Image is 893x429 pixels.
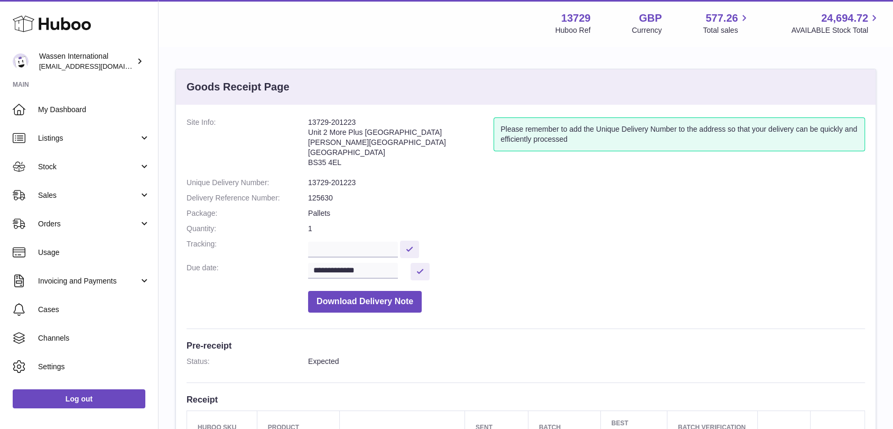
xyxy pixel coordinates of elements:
span: Sales [38,190,139,200]
div: Wassen International [39,51,134,71]
span: Orders [38,219,139,229]
span: Channels [38,333,150,343]
h3: Pre-receipt [187,340,865,351]
span: Usage [38,248,150,258]
span: My Dashboard [38,105,150,115]
address: 13729-201223 Unit 2 More Plus [GEOGRAPHIC_DATA] [PERSON_NAME][GEOGRAPHIC_DATA] [GEOGRAPHIC_DATA] ... [308,117,494,172]
dt: Status: [187,357,308,367]
dt: Site Info: [187,117,308,172]
dt: Tracking: [187,239,308,258]
dt: Delivery Reference Number: [187,193,308,203]
span: AVAILABLE Stock Total [791,25,880,35]
strong: GBP [639,11,662,25]
span: Cases [38,305,150,315]
dt: Package: [187,208,308,218]
a: 577.26 Total sales [703,11,750,35]
dt: Quantity: [187,224,308,234]
span: 24,694.72 [821,11,868,25]
button: Download Delivery Note [308,291,422,313]
div: Currency [632,25,662,35]
span: 577.26 [705,11,738,25]
a: 24,694.72 AVAILABLE Stock Total [791,11,880,35]
div: Please remember to add the Unique Delivery Number to the address so that your delivery can be qui... [494,117,865,151]
h3: Receipt [187,394,865,405]
h3: Goods Receipt Page [187,80,290,94]
img: internationalsupplychain@wassen.com [13,53,29,69]
span: Stock [38,162,139,172]
dd: Pallets [308,208,865,218]
dd: 1 [308,224,865,234]
a: Log out [13,389,145,408]
span: [EMAIL_ADDRESS][DOMAIN_NAME] [39,62,155,70]
dt: Unique Delivery Number: [187,178,308,188]
dd: Expected [308,357,865,367]
dt: Due date: [187,263,308,280]
strong: 13729 [561,11,591,25]
span: Settings [38,362,150,372]
dd: 13729-201223 [308,178,865,188]
dd: 125630 [308,193,865,203]
span: Total sales [703,25,750,35]
div: Huboo Ref [555,25,591,35]
span: Listings [38,133,139,143]
span: Invoicing and Payments [38,276,139,286]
